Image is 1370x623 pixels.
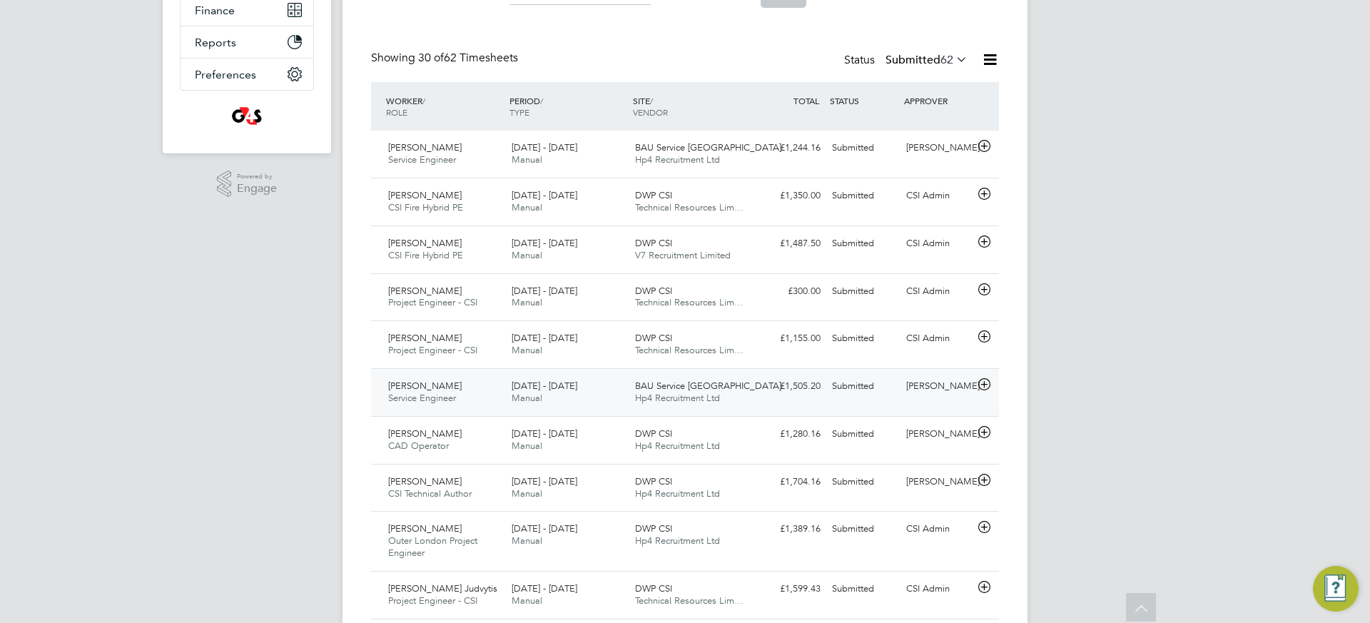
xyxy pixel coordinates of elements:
a: Powered byEngage [217,171,278,198]
span: [PERSON_NAME] Judvytis [388,582,497,594]
span: CSI Fire Hybrid PE [388,249,463,261]
span: DWP CSI [635,332,672,344]
span: [DATE] - [DATE] [512,582,577,594]
span: Hp4 Recruitment Ltd [635,153,720,166]
span: [DATE] - [DATE] [512,380,577,392]
span: BAU Service [GEOGRAPHIC_DATA] [635,141,781,153]
div: £1,389.16 [752,517,826,541]
div: Submitted [826,422,900,446]
div: £1,280.16 [752,422,826,446]
span: Manual [512,440,542,452]
span: [PERSON_NAME] [388,475,462,487]
div: CSI Admin [900,327,975,350]
span: Hp4 Recruitment Ltd [635,440,720,452]
div: £1,487.50 [752,232,826,255]
span: 62 [940,53,953,67]
label: Submitted [886,53,968,67]
span: Service Engineer [388,153,456,166]
span: Technical Resources Lim… [635,296,744,308]
span: [PERSON_NAME] [388,189,462,201]
span: DWP CSI [635,237,672,249]
span: / [422,95,425,106]
span: Manual [512,487,542,500]
span: Manual [512,249,542,261]
span: [PERSON_NAME] [388,237,462,249]
span: Manual [512,153,542,166]
span: / [540,95,543,106]
span: [PERSON_NAME] [388,141,462,153]
div: £300.00 [752,280,826,303]
span: Preferences [195,68,256,81]
div: Submitted [826,470,900,494]
div: [PERSON_NAME] [900,375,975,398]
span: [DATE] - [DATE] [512,141,577,153]
div: £1,155.00 [752,327,826,350]
div: Submitted [826,184,900,208]
div: Submitted [826,280,900,303]
span: DWP CSI [635,475,672,487]
span: Technical Resources Lim… [635,594,744,607]
div: STATUS [826,88,900,113]
div: £1,505.20 [752,375,826,398]
div: CSI Admin [900,517,975,541]
span: Project Engineer - CSI [388,296,477,308]
span: [PERSON_NAME] [388,522,462,535]
span: ROLE [386,106,407,118]
span: Manual [512,296,542,308]
span: Technical Resources Lim… [635,344,744,356]
span: Hp4 Recruitment Ltd [635,535,720,547]
span: DWP CSI [635,522,672,535]
div: Showing [371,51,521,66]
span: Hp4 Recruitment Ltd [635,392,720,404]
span: [PERSON_NAME] [388,427,462,440]
div: Submitted [826,577,900,601]
img: g4sssuk-logo-retina.png [229,105,265,128]
span: CAD Operator [388,440,449,452]
span: TYPE [509,106,529,118]
span: VENDOR [633,106,668,118]
span: DWP CSI [635,582,672,594]
div: [PERSON_NAME] [900,470,975,494]
span: Outer London Project Engineer [388,535,477,559]
div: £1,244.16 [752,136,826,160]
span: Reports [195,36,236,49]
span: Manual [512,535,542,547]
span: CSI Fire Hybrid PE [388,201,463,213]
span: Manual [512,392,542,404]
span: 30 of [418,51,444,65]
span: DWP CSI [635,427,672,440]
span: [PERSON_NAME] [388,285,462,297]
div: PERIOD [506,88,629,125]
div: £1,350.00 [752,184,826,208]
a: Go to home page [180,105,314,128]
div: [PERSON_NAME] [900,422,975,446]
span: [DATE] - [DATE] [512,427,577,440]
span: Manual [512,594,542,607]
div: [PERSON_NAME] [900,136,975,160]
span: [PERSON_NAME] [388,332,462,344]
div: £1,599.43 [752,577,826,601]
div: CSI Admin [900,232,975,255]
span: Finance [195,4,235,17]
div: CSI Admin [900,184,975,208]
div: SITE [629,88,753,125]
div: WORKER [382,88,506,125]
span: BAU Service [GEOGRAPHIC_DATA] [635,380,781,392]
div: Submitted [826,327,900,350]
span: Powered by [237,171,277,183]
button: Preferences [181,59,313,90]
span: [DATE] - [DATE] [512,522,577,535]
div: Submitted [826,375,900,398]
div: Submitted [826,517,900,541]
span: Project Engineer - CSI [388,344,477,356]
span: / [650,95,653,106]
span: Service Engineer [388,392,456,404]
span: [DATE] - [DATE] [512,237,577,249]
span: DWP CSI [635,285,672,297]
span: Manual [512,201,542,213]
span: [DATE] - [DATE] [512,285,577,297]
span: V7 Recruitment Limited [635,249,731,261]
span: Technical Resources Lim… [635,201,744,213]
span: Project Engineer - CSI [388,594,477,607]
span: CSI Technical Author [388,487,472,500]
